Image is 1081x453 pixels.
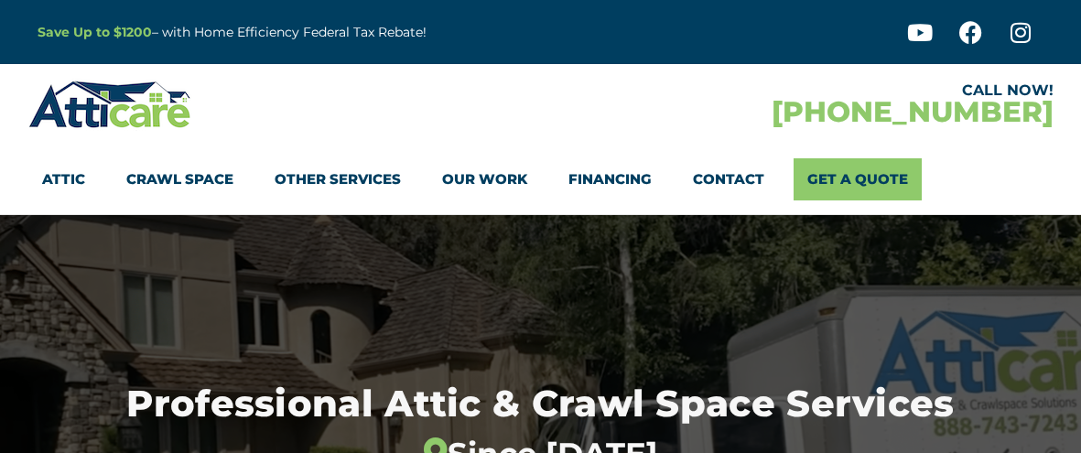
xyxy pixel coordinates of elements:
a: Financing [568,158,652,200]
a: Save Up to $1200 [38,24,152,40]
a: Attic [42,158,85,200]
a: Contact [693,158,764,200]
a: Get A Quote [794,158,922,200]
a: Our Work [442,158,527,200]
div: CALL NOW! [541,83,1054,98]
a: Other Services [275,158,401,200]
p: – with Home Efficiency Federal Tax Rebate! [38,22,631,43]
a: Crawl Space [126,158,233,200]
nav: Menu [42,158,1040,200]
